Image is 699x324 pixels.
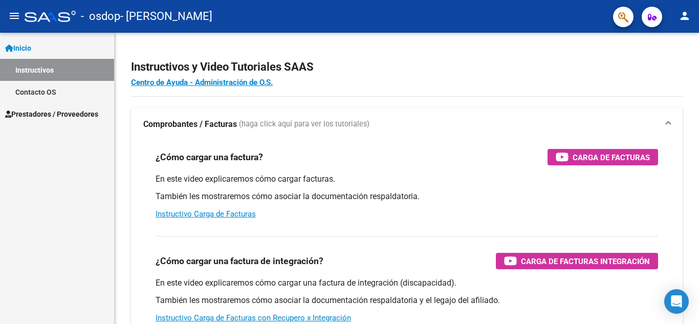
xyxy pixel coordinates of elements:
strong: Comprobantes / Facturas [143,119,237,130]
span: Carga de Facturas Integración [521,255,650,268]
span: Prestadores / Proveedores [5,109,98,120]
span: Inicio [5,42,31,54]
button: Carga de Facturas [548,149,658,165]
p: En este video explicaremos cómo cargar una factura de integración (discapacidad). [156,277,658,289]
a: Centro de Ayuda - Administración de O.S. [131,78,273,87]
h3: ¿Cómo cargar una factura de integración? [156,254,323,268]
div: Open Intercom Messenger [664,289,689,314]
p: También les mostraremos cómo asociar la documentación respaldatoria. [156,191,658,202]
a: Instructivo Carga de Facturas [156,209,256,219]
p: También les mostraremos cómo asociar la documentación respaldatoria y el legajo del afiliado. [156,295,658,306]
a: Instructivo Carga de Facturas con Recupero x Integración [156,313,351,322]
h2: Instructivos y Video Tutoriales SAAS [131,57,683,77]
button: Carga de Facturas Integración [496,253,658,269]
h3: ¿Cómo cargar una factura? [156,150,263,164]
p: En este video explicaremos cómo cargar facturas. [156,174,658,185]
mat-icon: menu [8,10,20,22]
mat-icon: person [679,10,691,22]
mat-expansion-panel-header: Comprobantes / Facturas (haga click aquí para ver los tutoriales) [131,108,683,141]
span: Carga de Facturas [573,151,650,164]
span: - osdop [81,5,120,28]
span: - [PERSON_NAME] [120,5,212,28]
span: (haga click aquí para ver los tutoriales) [239,119,369,130]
